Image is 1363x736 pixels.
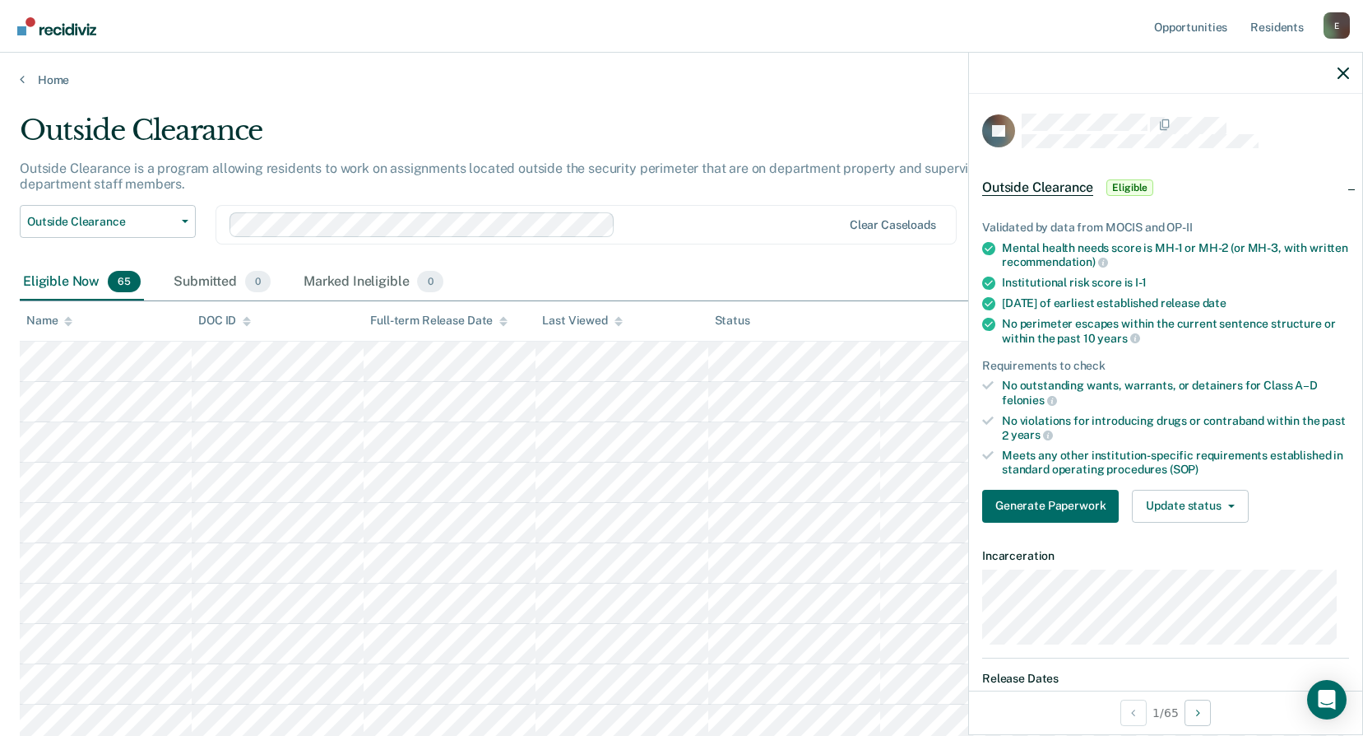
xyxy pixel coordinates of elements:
[542,314,622,328] div: Last Viewed
[1185,700,1211,726] button: Next Opportunity
[1132,490,1248,523] button: Update status
[20,114,1042,161] div: Outside Clearance
[300,264,447,300] div: Marked Ineligible
[17,17,96,35] img: Recidiviz
[969,161,1362,214] div: Outside ClearanceEligible
[1324,12,1350,39] button: Profile dropdown button
[1002,379,1349,407] div: No outstanding wants, warrants, or detainers for Class A–D
[417,271,443,292] span: 0
[1203,296,1226,310] span: date
[1002,449,1349,477] div: Meets any other institution-specific requirements established in standard operating procedures
[1002,317,1349,345] div: No perimeter escapes within the current sentence structure or within the past 10
[982,672,1349,686] dt: Release Dates
[1002,241,1349,269] div: Mental health needs score is MH-1 or MH-2 (or MH-3, with written
[1170,463,1198,476] span: (SOP)
[982,490,1119,523] button: Generate Paperwork
[370,314,508,328] div: Full-term Release Date
[20,264,144,300] div: Eligible Now
[198,314,251,328] div: DOC ID
[1307,680,1347,720] div: Open Intercom Messenger
[1011,428,1053,441] span: years
[27,215,175,229] span: Outside Clearance
[1002,276,1349,290] div: Institutional risk score is
[1097,332,1139,345] span: years
[20,72,1343,87] a: Home
[850,218,936,232] div: Clear caseloads
[982,549,1349,563] dt: Incarceration
[1120,700,1147,726] button: Previous Opportunity
[20,161,1008,192] p: Outside Clearance is a program allowing residents to work on assignments located outside the secu...
[1135,276,1147,289] span: I-1
[1002,255,1108,268] span: recommendation)
[1002,296,1349,310] div: [DATE] of earliest established release
[170,264,274,300] div: Submitted
[969,691,1362,734] div: 1 / 65
[982,359,1349,373] div: Requirements to check
[26,314,72,328] div: Name
[1106,179,1153,196] span: Eligible
[1002,414,1349,442] div: No violations for introducing drugs or contraband within the past 2
[982,221,1349,235] div: Validated by data from MOCIS and OP-II
[1324,12,1350,39] div: E
[108,271,141,292] span: 65
[245,271,271,292] span: 0
[715,314,750,328] div: Status
[1002,394,1057,407] span: felonies
[982,179,1093,196] span: Outside Clearance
